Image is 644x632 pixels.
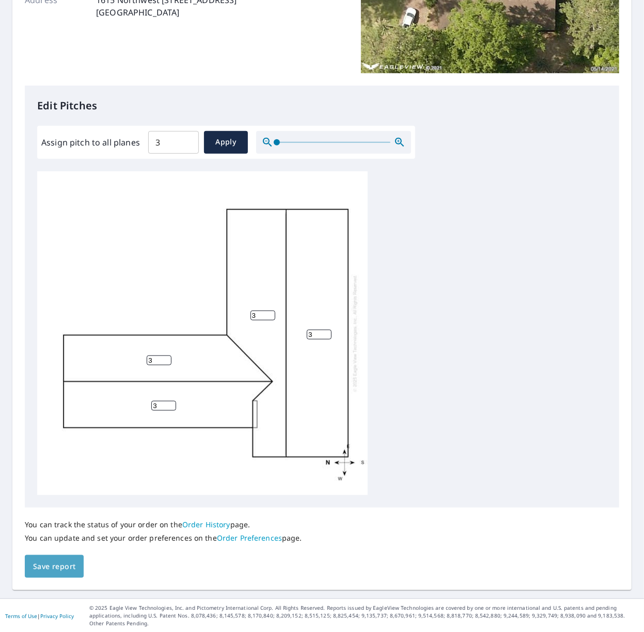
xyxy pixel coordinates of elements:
[25,555,84,578] button: Save report
[5,612,37,620] a: Terms of Use
[33,560,75,573] span: Save report
[41,136,140,149] label: Assign pitch to all planes
[204,131,248,154] button: Apply
[182,520,230,529] a: Order History
[217,533,282,543] a: Order Preferences
[89,604,639,627] p: © 2025 Eagle View Technologies, Inc. and Pictometry International Corp. All Rights Reserved. Repo...
[25,533,302,543] p: You can update and set your order preferences on the page.
[25,520,302,529] p: You can track the status of your order on the page.
[148,128,199,157] input: 00.0
[212,136,240,149] span: Apply
[37,98,607,114] p: Edit Pitches
[40,612,74,620] a: Privacy Policy
[5,613,74,619] p: |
